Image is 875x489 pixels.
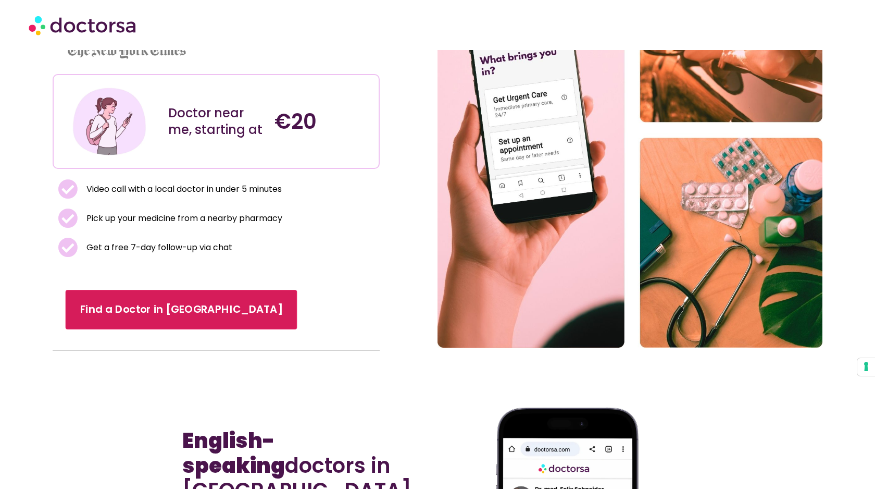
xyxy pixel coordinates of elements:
[84,211,282,226] span: Pick up your medicine from a nearby pharmacy
[80,302,282,317] span: Find a Doctor in [GEOGRAPHIC_DATA]
[168,105,265,138] div: Doctor near me, starting at
[71,83,148,160] img: Illustration depicting a young woman in a casual outfit, engaged with her smartphone. She has a p...
[182,426,285,480] b: English-speaking
[84,182,282,197] span: Video call with a local doctor in under 5 minutes
[857,358,875,376] button: Your consent preferences for tracking technologies
[65,290,297,329] a: Find a Doctor in [GEOGRAPHIC_DATA]
[84,240,232,255] span: Get a free 7-day follow-up via chat
[274,109,371,134] h4: €20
